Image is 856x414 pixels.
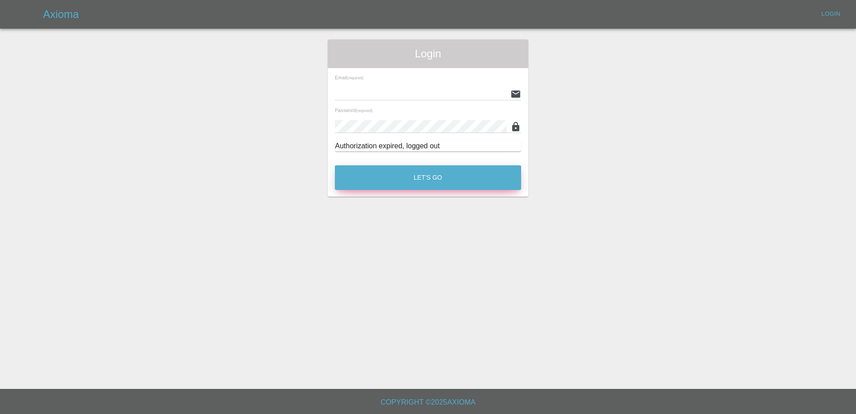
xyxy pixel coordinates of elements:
button: Let's Go [335,165,521,190]
div: Authorization expired, logged out [335,141,521,151]
a: Login [817,7,845,21]
span: Email [335,75,364,80]
h6: Copyright © 2025 Axioma [7,396,849,409]
span: Password [335,108,372,113]
small: (required) [356,109,372,113]
small: (required) [347,76,364,80]
span: Login [335,47,521,61]
h5: Axioma [43,7,79,22]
